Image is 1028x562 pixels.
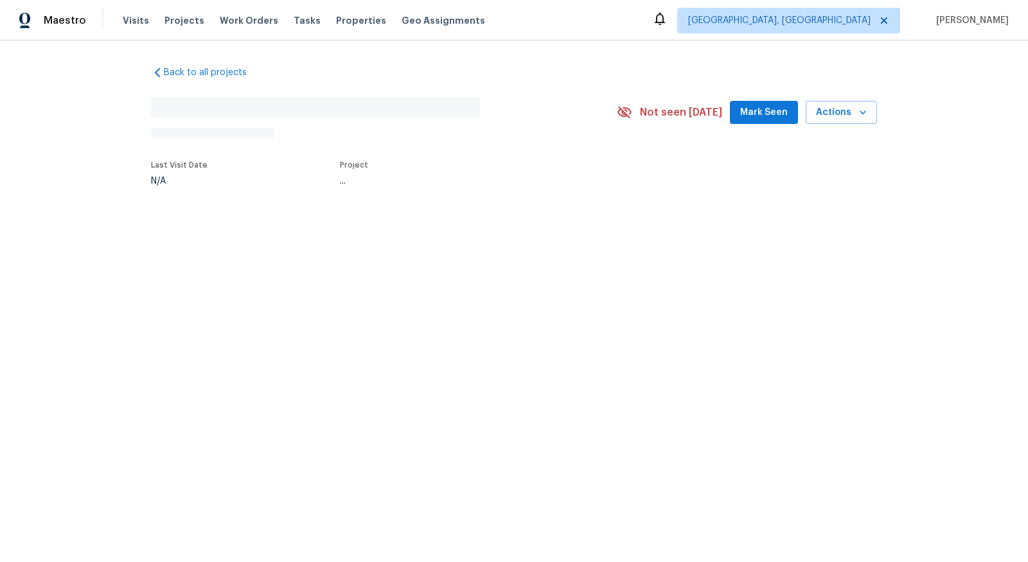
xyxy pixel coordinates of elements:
[44,14,86,27] span: Maestro
[931,14,1009,27] span: [PERSON_NAME]
[336,14,386,27] span: Properties
[730,101,798,125] button: Mark Seen
[164,14,204,27] span: Projects
[740,105,788,121] span: Mark Seen
[151,66,274,79] a: Back to all projects
[294,16,321,25] span: Tasks
[151,161,208,169] span: Last Visit Date
[688,14,871,27] span: [GEOGRAPHIC_DATA], [GEOGRAPHIC_DATA]
[151,177,208,186] div: N/A
[816,105,867,121] span: Actions
[402,14,485,27] span: Geo Assignments
[123,14,149,27] span: Visits
[340,161,368,169] span: Project
[220,14,278,27] span: Work Orders
[806,101,877,125] button: Actions
[640,106,722,119] span: Not seen [DATE]
[340,177,587,186] div: ...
